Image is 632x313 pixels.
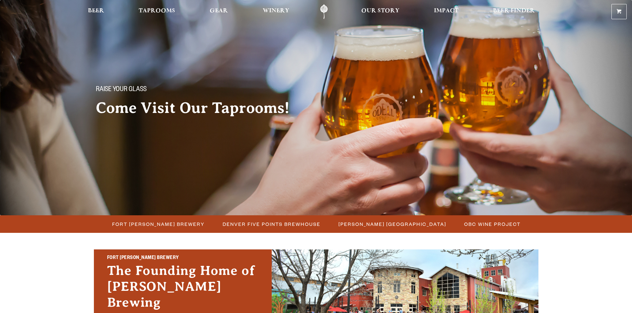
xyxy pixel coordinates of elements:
[107,254,258,263] h2: Fort [PERSON_NAME] Brewery
[205,4,232,19] a: Gear
[84,4,108,19] a: Beer
[460,219,524,229] a: OBC Wine Project
[258,4,294,19] a: Winery
[312,4,336,19] a: Odell Home
[96,100,303,116] h2: Come Visit Our Taprooms!
[223,219,320,229] span: Denver Five Points Brewhouse
[361,8,399,14] span: Our Story
[210,8,228,14] span: Gear
[139,8,175,14] span: Taprooms
[430,4,463,19] a: Impact
[88,8,104,14] span: Beer
[134,4,179,19] a: Taprooms
[263,8,289,14] span: Winery
[112,219,205,229] span: Fort [PERSON_NAME] Brewery
[434,8,458,14] span: Impact
[464,219,521,229] span: OBC Wine Project
[108,219,208,229] a: Fort [PERSON_NAME] Brewery
[338,219,446,229] span: [PERSON_NAME] [GEOGRAPHIC_DATA]
[493,8,535,14] span: Beer Finder
[96,86,147,94] span: Raise your glass
[357,4,404,19] a: Our Story
[219,219,324,229] a: Denver Five Points Brewhouse
[489,4,539,19] a: Beer Finder
[334,219,450,229] a: [PERSON_NAME] [GEOGRAPHIC_DATA]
